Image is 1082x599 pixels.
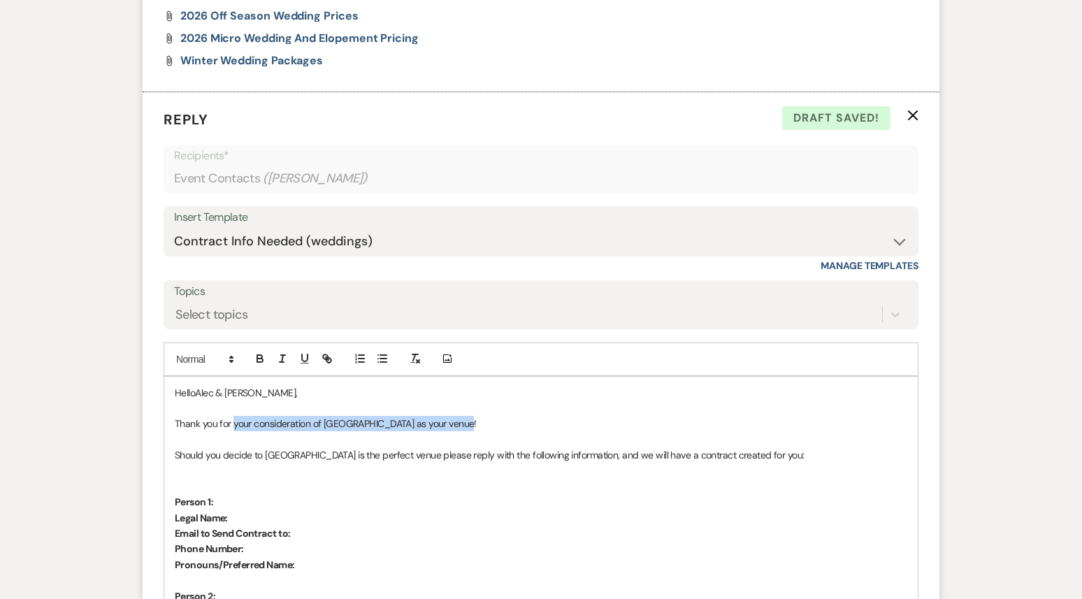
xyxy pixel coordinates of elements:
a: Manage Templates [821,259,918,272]
span: Draft saved! [782,106,890,130]
p: HelloAlec & [PERSON_NAME], [175,385,907,400]
a: Winter Wedding Packages [180,55,323,66]
span: Reply [164,110,208,129]
strong: Pronouns/Preferred Name: [175,558,295,571]
span: 2026 Off Season Wedding Prices [180,8,359,23]
p: Should you decide to [GEOGRAPHIC_DATA] is the perfect venue please reply with the following infor... [175,447,907,463]
p: Recipients* [174,147,908,165]
a: 2026 Micro Wedding and Elopement Pricing [180,33,419,44]
div: Insert Template [174,208,908,228]
div: Event Contacts [174,165,908,192]
strong: Person 1: [175,496,213,508]
strong: Phone Number: [175,542,244,555]
span: Winter Wedding Packages [180,53,323,68]
label: Topics [174,282,908,302]
strong: Email to Send Contract to: [175,527,290,540]
a: 2026 Off Season Wedding Prices [180,10,359,22]
div: Select topics [175,305,248,324]
p: Thank you for your consideration of [GEOGRAPHIC_DATA] as your venue! [175,416,907,431]
strong: Legal Name: [175,512,228,524]
span: 2026 Micro Wedding and Elopement Pricing [180,31,419,45]
span: ( [PERSON_NAME] ) [263,169,368,188]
